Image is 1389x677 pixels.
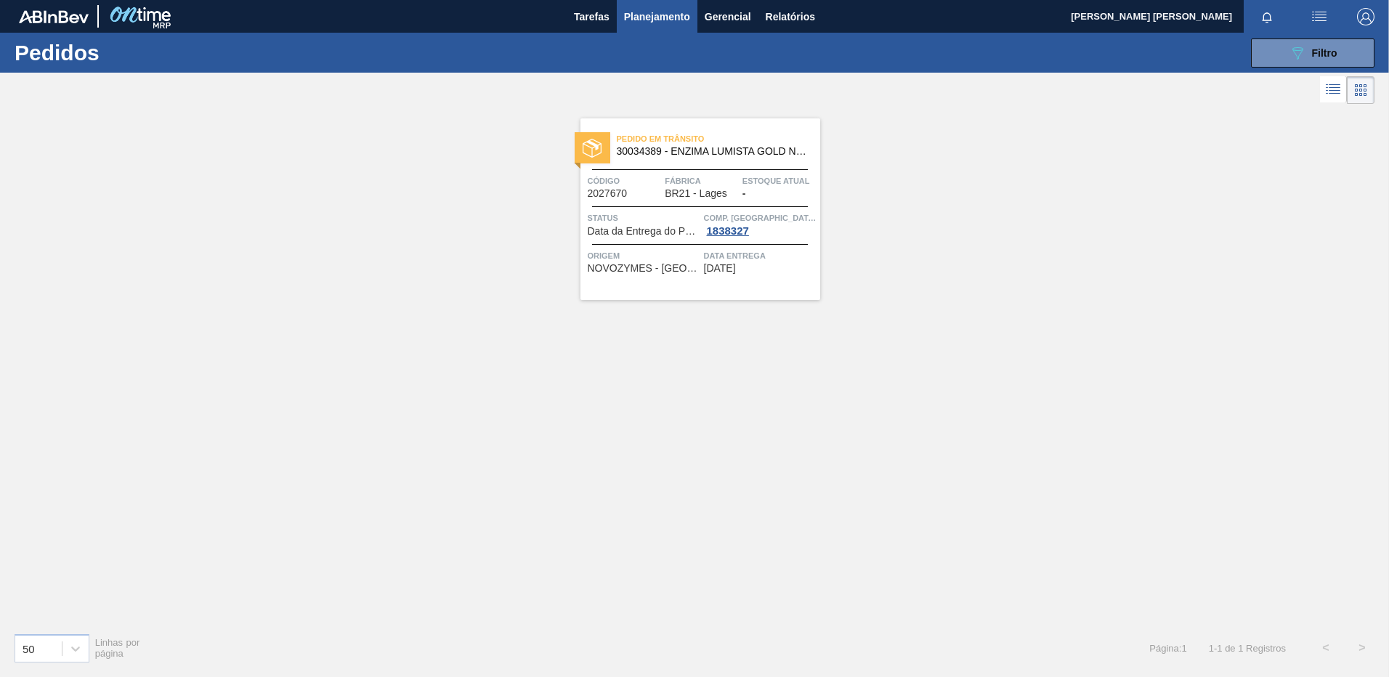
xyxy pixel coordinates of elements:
[1344,630,1380,666] button: >
[95,637,140,659] span: Linhas por página
[1209,643,1286,654] span: 1 - 1 de 1 Registros
[1312,47,1337,59] span: Filtro
[23,642,35,654] div: 50
[704,248,817,263] span: Data entrega
[624,8,690,25] span: Planejamento
[1357,8,1374,25] img: Logout
[665,174,739,188] span: Fábrica
[704,263,736,274] span: 28/09/2025
[704,225,752,237] div: 1838327
[1311,8,1328,25] img: userActions
[583,139,602,158] img: status
[1251,38,1374,68] button: Filtro
[1244,7,1290,27] button: Notificações
[588,263,700,274] span: NOVOZYMES - ARAUCARIA (PR)
[705,8,751,25] span: Gerencial
[617,146,809,157] span: 30034389 - ENZIMA LUMISTA GOLD NOVONESIS 25KG
[1320,76,1347,104] div: Visão em Lista
[570,118,820,300] a: statusPedido em Trânsito30034389 - ENZIMA LUMISTA GOLD NOVONESIS 25KGCódigo2027670FábricaBR21 - L...
[1149,643,1186,654] span: Página : 1
[617,131,820,146] span: Pedido em Trânsito
[588,248,700,263] span: Origem
[665,188,727,199] span: BR21 - Lages
[588,226,700,237] span: Data da Entrega do Pedido Antecipada
[15,44,232,61] h1: Pedidos
[574,8,610,25] span: Tarefas
[742,188,746,199] span: -
[19,10,89,23] img: TNhmsLtSVTkK8tSr43FrP2fwEKptu5GPRR3wAAAABJRU5ErkJggg==
[1308,630,1344,666] button: <
[588,211,700,225] span: Status
[766,8,815,25] span: Relatórios
[588,188,628,199] span: 2027670
[704,211,817,237] a: Comp. [GEOGRAPHIC_DATA]1838327
[704,211,817,225] span: Comp. Carga
[1347,76,1374,104] div: Visão em Cards
[742,174,817,188] span: Estoque atual
[588,174,662,188] span: Código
